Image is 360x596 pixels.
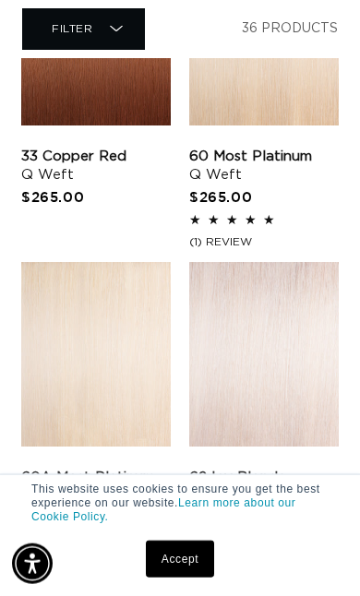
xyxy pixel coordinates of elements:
a: 60 Most Platinum Q Weft [189,148,339,185]
a: 60A Most Platinum Ash Q Weft [21,469,171,524]
a: Accept [146,541,214,578]
p: This website uses cookies to ensure you get the best experience on our website. [31,483,329,524]
a: Learn more about our Cookie Policy. [31,496,295,523]
summary: Filter [22,8,145,50]
div: Accessibility Menu [12,543,53,584]
iframe: Chat Widget [268,507,360,596]
a: 62 Icy Blonde Q Weft [189,469,339,506]
span: 36 products [242,23,338,36]
span: Filter [52,23,93,34]
a: 33 Copper Red Q Weft [21,148,171,185]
